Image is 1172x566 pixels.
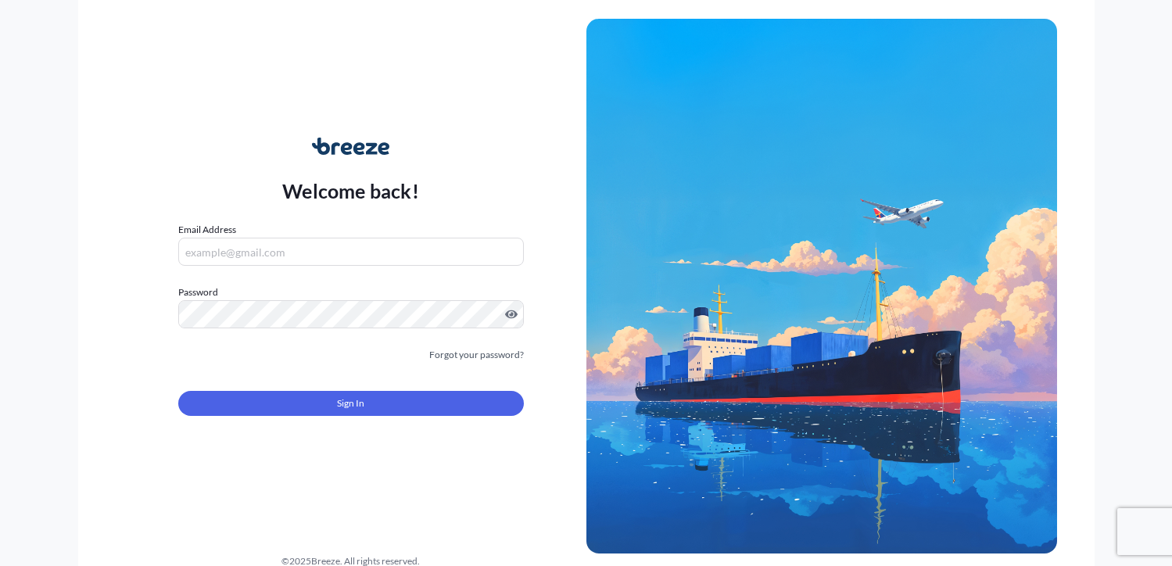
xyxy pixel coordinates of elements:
span: Sign In [337,396,364,411]
button: Sign In [178,391,524,416]
input: example@gmail.com [178,238,524,266]
img: Ship illustration [586,19,1057,553]
button: Show password [505,308,518,321]
p: Welcome back! [282,178,419,203]
a: Forgot your password? [429,347,524,363]
label: Email Address [178,222,236,238]
label: Password [178,285,524,300]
